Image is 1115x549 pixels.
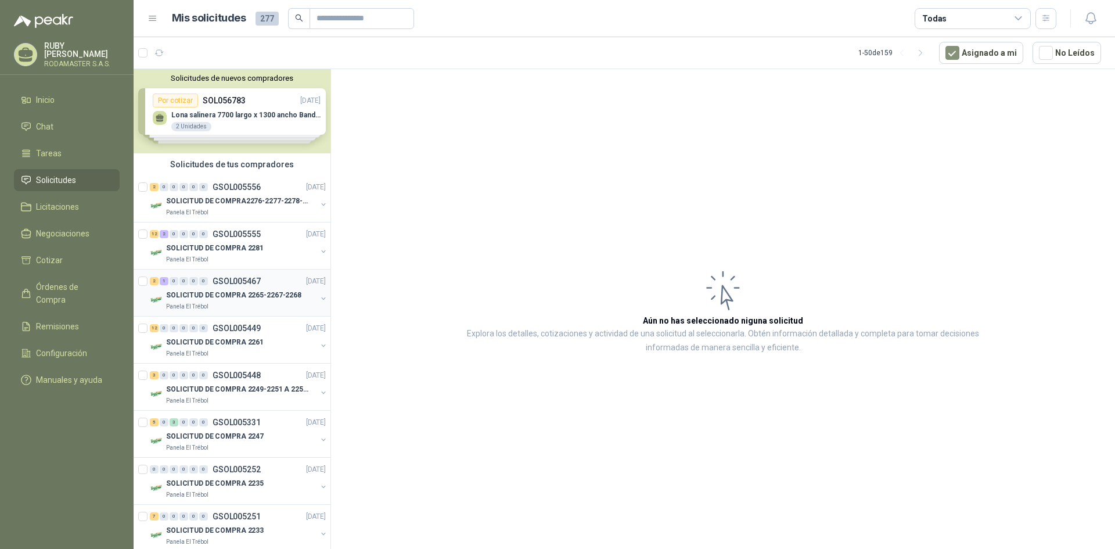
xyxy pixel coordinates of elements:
span: Órdenes de Compra [36,281,109,306]
p: [DATE] [306,464,326,475]
p: Panela El Trébol [166,443,208,453]
a: 5 0 3 0 0 0 GSOL005331[DATE] Company LogoSOLICITUD DE COMPRA 2247Panela El Trébol [150,415,328,453]
div: 0 [179,324,188,332]
div: 0 [199,230,208,238]
p: SOLICITUD DE COMPRA 2261 [166,337,264,348]
p: Panela El Trébol [166,302,208,311]
div: 0 [189,371,198,379]
a: Cotizar [14,249,120,271]
a: Negociaciones [14,223,120,245]
p: GSOL005251 [213,512,261,521]
img: Company Logo [150,246,164,260]
div: 3 [150,371,159,379]
div: 0 [189,324,198,332]
span: Chat [36,120,53,133]
span: Cotizar [36,254,63,267]
div: 0 [160,371,168,379]
span: Inicio [36,94,55,106]
p: Panela El Trébol [166,255,208,264]
p: Panela El Trébol [166,537,208,547]
div: Todas [922,12,947,25]
div: 0 [170,371,178,379]
span: Manuales y ayuda [36,374,102,386]
h1: Mis solicitudes [172,10,246,27]
img: Company Logo [150,340,164,354]
div: 2 [160,230,168,238]
img: Company Logo [150,387,164,401]
div: 0 [199,371,208,379]
div: 0 [160,324,168,332]
div: 0 [179,371,188,379]
p: GSOL005556 [213,183,261,191]
span: Negociaciones [36,227,89,240]
p: Panela El Trébol [166,208,208,217]
span: Tareas [36,147,62,160]
button: No Leídos [1033,42,1101,64]
span: Configuración [36,347,87,360]
p: RODAMASTER S.A.S. [44,60,120,67]
p: [DATE] [306,323,326,334]
div: 0 [179,418,188,426]
div: Solicitudes de tus compradores [134,153,330,175]
a: 0 0 0 0 0 0 GSOL005252[DATE] Company LogoSOLICITUD DE COMPRA 2235Panela El Trébol [150,462,328,500]
a: 2 1 0 0 0 0 GSOL005467[DATE] Company LogoSOLICITUD DE COMPRA 2265-2267-2268Panela El Trébol [150,274,328,311]
p: GSOL005467 [213,277,261,285]
span: search [295,14,303,22]
div: 0 [199,324,208,332]
div: 0 [189,465,198,473]
img: Logo peakr [14,14,73,28]
p: SOLICITUD DE COMPRA 2249-2251 A 2256-2258 Y 2262 [166,384,311,395]
a: Manuales y ayuda [14,369,120,391]
div: 0 [199,277,208,285]
p: GSOL005448 [213,371,261,379]
div: 0 [170,230,178,238]
div: 5 [150,418,159,426]
div: 0 [179,230,188,238]
div: 0 [160,418,168,426]
img: Company Logo [150,199,164,213]
div: 0 [170,324,178,332]
a: Remisiones [14,315,120,338]
img: Company Logo [150,434,164,448]
p: Panela El Trébol [166,349,208,358]
div: 0 [160,512,168,521]
div: Solicitudes de nuevos compradoresPor cotizarSOL056783[DATE] Lona salinera 7700 largo x 1300 ancho... [134,69,330,153]
span: Solicitudes [36,174,76,186]
div: 0 [170,183,178,191]
a: 3 0 0 0 0 0 GSOL005448[DATE] Company LogoSOLICITUD DE COMPRA 2249-2251 A 2256-2258 Y 2262Panela E... [150,368,328,406]
div: 0 [199,183,208,191]
p: SOLICITUD DE COMPRA 2233 [166,525,264,536]
p: GSOL005252 [213,465,261,473]
div: 1 [160,277,168,285]
p: Panela El Trébol [166,490,208,500]
a: Inicio [14,89,120,111]
div: 1 - 50 de 159 [858,44,930,62]
div: 0 [179,277,188,285]
div: 0 [189,230,198,238]
div: 12 [150,230,159,238]
div: 0 [179,512,188,521]
div: 0 [189,512,198,521]
div: 0 [189,183,198,191]
p: SOLICITUD DE COMPRA 2265-2267-2268 [166,290,301,301]
p: [DATE] [306,276,326,287]
a: Licitaciones [14,196,120,218]
button: Solicitudes de nuevos compradores [138,74,326,82]
p: [DATE] [306,370,326,381]
p: [DATE] [306,511,326,522]
div: 2 [150,183,159,191]
p: GSOL005331 [213,418,261,426]
p: RUBY [PERSON_NAME] [44,42,120,58]
a: Solicitudes [14,169,120,191]
a: 12 2 0 0 0 0 GSOL005555[DATE] Company LogoSOLICITUD DE COMPRA 2281Panela El Trébol [150,227,328,264]
span: Licitaciones [36,200,79,213]
div: 3 [170,418,178,426]
div: 0 [199,512,208,521]
a: 7 0 0 0 0 0 GSOL005251[DATE] Company LogoSOLICITUD DE COMPRA 2233Panela El Trébol [150,509,328,547]
p: SOLICITUD DE COMPRA 2235 [166,478,264,489]
div: 0 [199,465,208,473]
p: SOLICITUD DE COMPRA 2247 [166,431,264,442]
div: 0 [170,465,178,473]
a: Chat [14,116,120,138]
p: SOLICITUD DE COMPRA2276-2277-2278-2284-2285- [166,196,311,207]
